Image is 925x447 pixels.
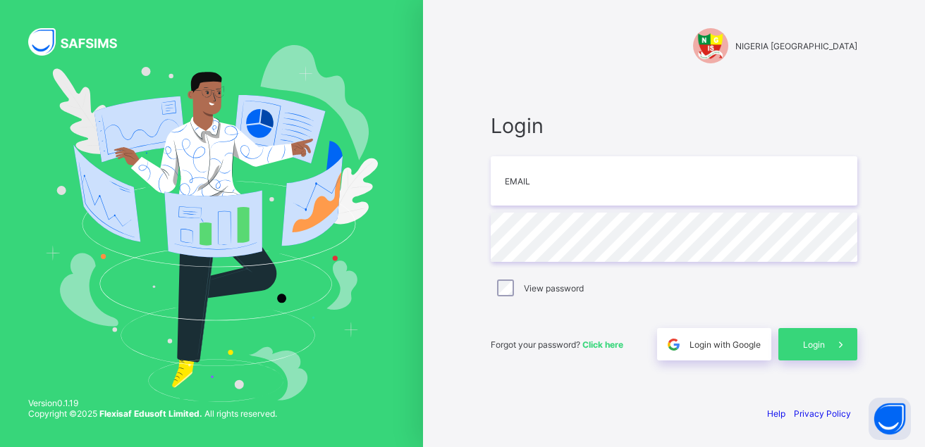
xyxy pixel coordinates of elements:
span: Forgot your password? [491,339,623,350]
a: Click here [582,339,623,350]
img: Hero Image [45,45,378,403]
a: Help [767,408,785,419]
span: Login [803,339,825,350]
span: Copyright © 2025 All rights reserved. [28,408,277,419]
span: Version 0.1.19 [28,398,277,408]
label: View password [524,283,584,294]
span: Login with Google [690,339,761,350]
img: SAFSIMS Logo [28,28,134,56]
span: Login [491,113,857,138]
span: NIGERIA [GEOGRAPHIC_DATA] [735,41,857,51]
button: Open asap [869,398,911,440]
a: Privacy Policy [794,408,851,419]
strong: Flexisaf Edusoft Limited. [99,408,202,419]
img: google.396cfc9801f0270233282035f929180a.svg [666,336,682,353]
